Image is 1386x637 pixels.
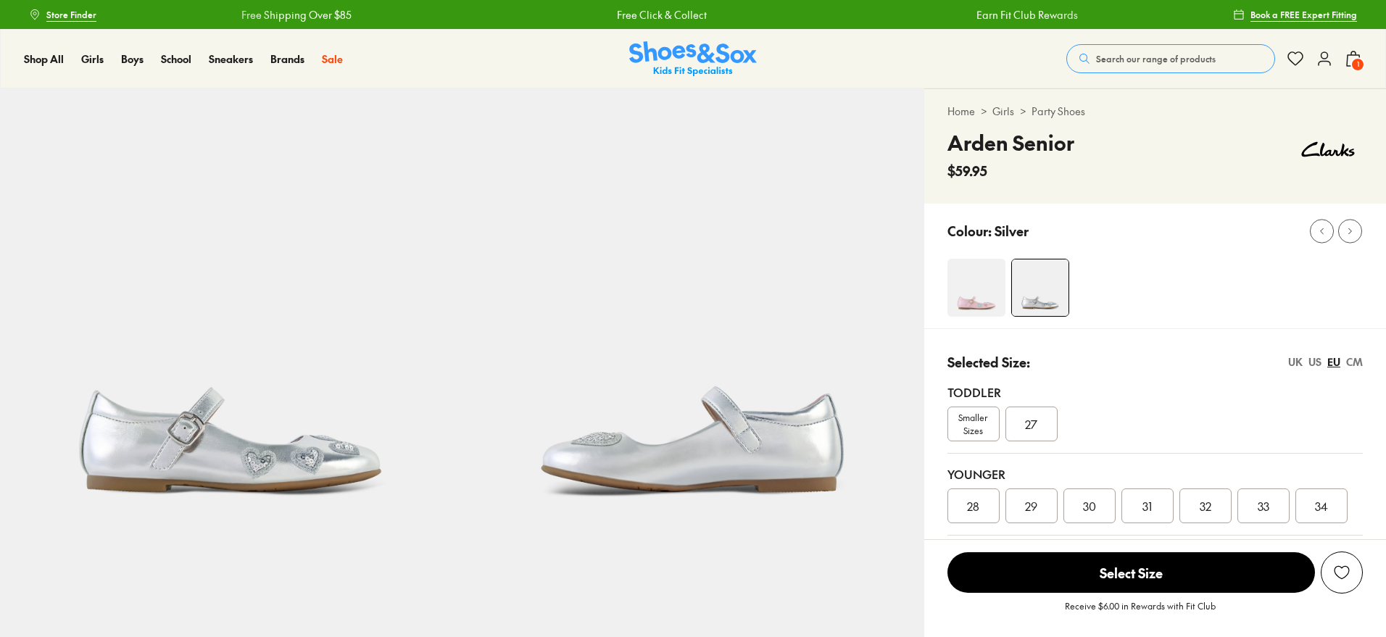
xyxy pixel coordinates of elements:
span: Search our range of products [1096,52,1216,65]
div: CM [1346,354,1363,370]
span: Store Finder [46,8,96,21]
a: Sale [322,51,343,67]
h4: Arden Senior [947,128,1074,158]
a: Brands [270,51,304,67]
p: Selected Size: [947,352,1030,372]
span: Girls [81,51,104,66]
span: Smaller Sizes [948,411,999,437]
span: $59.95 [947,161,987,180]
a: Party Shoes [1032,104,1085,119]
span: 27 [1025,415,1037,433]
span: 30 [1083,497,1096,515]
div: Younger [947,465,1363,483]
img: SNS_Logo_Responsive.svg [629,41,757,77]
span: Brands [270,51,304,66]
div: US [1308,354,1321,370]
a: School [161,51,191,67]
a: Book a FREE Expert Fitting [1233,1,1357,28]
span: Shop All [24,51,64,66]
a: Shop All [24,51,64,67]
span: Boys [121,51,144,66]
button: Search our range of products [1066,44,1275,73]
img: Arden Snr Silver [462,88,924,550]
p: Receive $6.00 in Rewards with Fit Club [1065,599,1216,625]
span: 33 [1258,497,1269,515]
span: 31 [1142,497,1152,515]
div: Toddler [947,383,1363,401]
img: Vendor logo [1293,128,1363,171]
button: Select Size [947,551,1315,594]
a: Girls [81,51,104,67]
span: Select Size [947,552,1315,593]
a: Shoes & Sox [629,41,757,77]
span: Sale [322,51,343,66]
span: 1 [1350,57,1365,72]
a: Girls [992,104,1014,119]
span: 34 [1315,497,1328,515]
a: Home [947,104,975,119]
a: Earn Fit Club Rewards [974,7,1076,22]
a: Free Click & Collect [615,7,705,22]
span: 29 [1025,497,1037,515]
a: Boys [121,51,144,67]
p: Colour: [947,221,992,241]
a: Store Finder [29,1,96,28]
span: School [161,51,191,66]
div: > > [947,104,1363,119]
button: Add to Wishlist [1321,551,1363,594]
span: 32 [1200,497,1211,515]
div: EU [1327,354,1340,370]
img: 4-553732_1 [947,259,1005,317]
span: 28 [967,497,979,515]
a: Sneakers [209,51,253,67]
span: Sneakers [209,51,253,66]
span: Book a FREE Expert Fitting [1250,8,1357,21]
button: 1 [1345,43,1362,75]
img: Arden Snr Silver [1012,259,1068,316]
a: Free Shipping Over $85 [239,7,349,22]
div: UK [1288,354,1303,370]
p: Silver [995,221,1029,241]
